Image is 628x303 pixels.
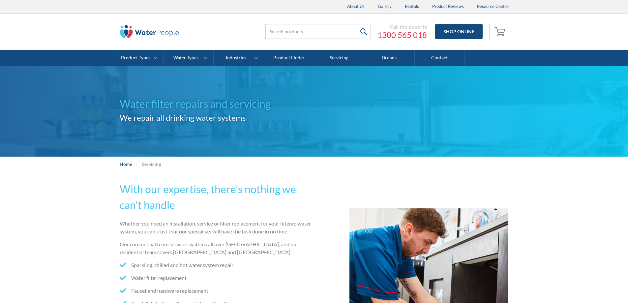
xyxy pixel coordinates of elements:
[214,50,263,66] a: Industries
[494,26,507,37] img: shopping cart
[120,161,132,167] a: Home
[120,181,312,213] h2: With our expertise, there’s nothing we can’t handle
[120,240,312,256] p: Our commercial team services systems all over [GEOGRAPHIC_DATA], and our residential team covers ...
[265,24,371,39] input: Search products
[377,23,427,30] div: Call the experts
[264,50,314,66] a: Product Finder
[142,161,161,167] div: Servicing
[226,55,246,61] div: Industries
[435,24,483,39] a: Shop Online
[377,30,427,40] a: 1300 565 018
[173,55,198,61] div: Water Types
[120,25,179,38] img: The Water People
[113,50,163,66] a: Product Types
[415,50,465,66] a: Contact
[120,220,312,235] p: Whether you need an installation, service or filter replacement for your filtered water system, y...
[135,160,139,168] div: |
[164,50,213,66] a: Water Types
[120,274,312,282] li: Water filter replacement
[120,287,312,295] li: Faucet and hardware replacement
[314,50,364,66] a: Servicing
[364,50,414,66] a: Brands
[120,96,314,112] h1: Water filter repairs and servicing
[121,55,150,61] div: Product Types
[120,112,314,124] h2: We repair all drinking water systems
[120,261,312,269] li: Sparkling, chilled and hot water system repair
[493,24,509,40] a: Open cart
